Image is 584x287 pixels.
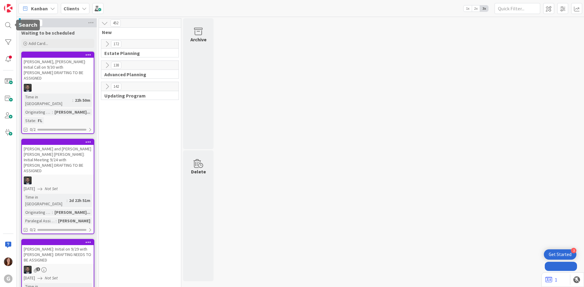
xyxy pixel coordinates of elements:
[24,266,32,274] img: JW
[72,97,73,104] span: :
[4,275,12,283] div: G
[30,227,36,233] span: 0/2
[545,276,557,283] a: 1
[110,19,121,27] span: 452
[57,217,92,224] div: [PERSON_NAME]
[24,109,52,115] div: Originating Attorney
[111,62,121,69] span: 138
[22,145,94,175] div: [PERSON_NAME] and [PERSON_NAME] [PERSON_NAME] [PERSON_NAME]: Initial Meeting 9/24 with [PERSON_NA...
[56,217,57,224] span: :
[22,84,94,92] div: JW
[36,267,40,271] span: 1
[480,5,488,12] span: 3x
[104,71,171,77] span: Advanced Planning
[31,5,48,12] span: Kanban
[30,126,36,133] span: 0/2
[45,275,58,281] i: Not Set
[495,3,540,14] input: Quick Filter...
[22,176,94,184] div: JW
[24,194,67,207] div: Time in [GEOGRAPHIC_DATA]
[22,245,94,264] div: [PERSON_NAME]: Initial on 9/29 with [PERSON_NAME]: DRAFTING NEEDS TO BE ASSIGNED
[22,58,94,82] div: [PERSON_NAME], [PERSON_NAME]: Initial Call on 9/30 with [PERSON_NAME] DRAFTING TO BE ASSIGNED
[24,117,35,124] div: State
[24,217,56,224] div: Paralegal Assigned
[29,41,48,46] span: Add Card...
[53,209,92,216] div: [PERSON_NAME]...
[102,29,173,35] span: New
[64,5,79,12] b: Clients
[4,258,12,266] img: CA
[4,4,12,12] img: Visit kanbanzone.com
[191,168,206,175] div: Delete
[24,209,52,216] div: Originating Attorney
[19,22,37,28] h5: Search
[53,109,92,115] div: [PERSON_NAME]...
[571,248,576,253] div: 3
[32,19,43,26] span: 22
[190,36,207,43] div: Archive
[22,240,94,264] div: [PERSON_NAME]: Initial on 9/29 with [PERSON_NAME]: DRAFTING NEEDS TO BE ASSIGNED
[35,117,36,124] span: :
[22,52,94,82] div: [PERSON_NAME], [PERSON_NAME]: Initial Call on 9/30 with [PERSON_NAME] DRAFTING TO BE ASSIGNED
[544,249,576,260] div: Open Get Started checklist, remaining modules: 3
[111,83,121,90] span: 142
[472,5,480,12] span: 2x
[36,117,44,124] div: FL
[22,139,94,175] div: [PERSON_NAME] and [PERSON_NAME] [PERSON_NAME] [PERSON_NAME]: Initial Meeting 9/24 with [PERSON_NA...
[24,94,72,107] div: Time in [GEOGRAPHIC_DATA]
[45,186,58,191] i: Not Set
[24,275,35,281] span: [DATE]
[52,209,53,216] span: :
[22,266,94,274] div: JW
[67,197,68,204] span: :
[21,30,75,36] span: Waiting to be scheduled
[73,97,92,104] div: 22h 50m
[24,176,32,184] img: JW
[24,84,32,92] img: JW
[104,93,171,99] span: Updating Program
[52,109,53,115] span: :
[549,251,572,258] div: Get Started
[464,5,472,12] span: 1x
[111,40,121,48] span: 172
[104,50,171,56] span: Estate Planning
[24,186,35,192] span: [DATE]
[68,197,92,204] div: 2d 22h 51m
